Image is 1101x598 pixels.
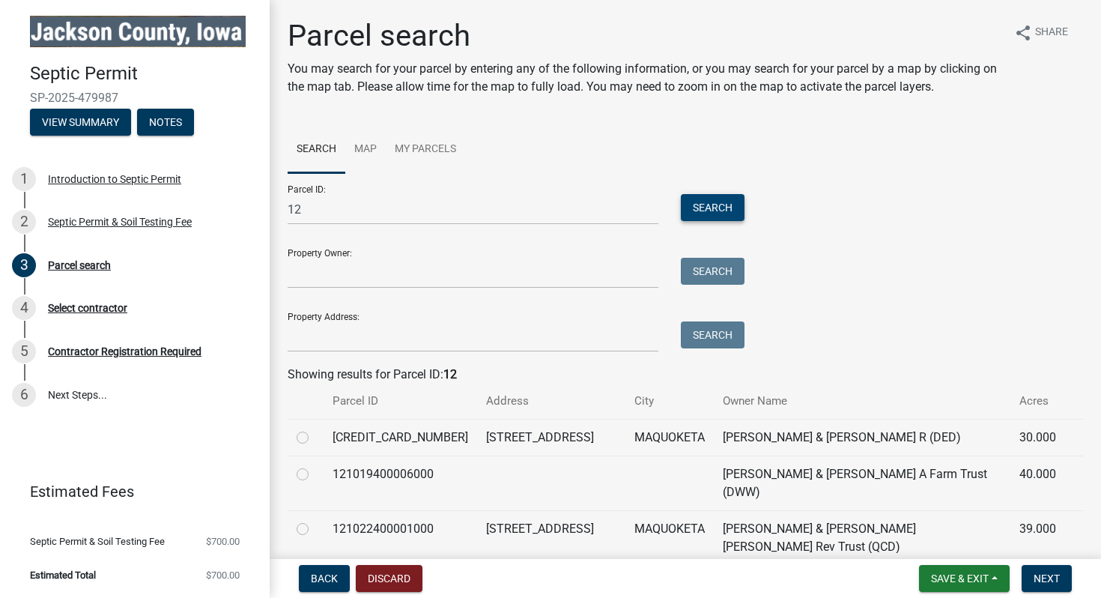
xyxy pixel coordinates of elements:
[48,217,192,227] div: Septic Permit & Soil Testing Fee
[12,210,36,234] div: 2
[48,346,201,357] div: Contractor Registration Required
[30,537,165,546] span: Septic Permit & Soil Testing Fee
[288,366,1083,384] div: Showing results for Parcel ID:
[625,419,714,456] td: MAQUOKETA
[324,510,477,565] td: 121022400001000
[324,384,477,419] th: Parcel ID
[12,383,36,407] div: 6
[48,260,111,271] div: Parcel search
[625,384,714,419] th: City
[1034,573,1060,585] span: Next
[386,126,465,174] a: My Parcels
[443,367,457,381] strong: 12
[714,419,1010,456] td: [PERSON_NAME] & [PERSON_NAME] R (DED)
[12,167,36,191] div: 1
[206,537,240,546] span: $700.00
[681,258,744,285] button: Search
[345,126,386,174] a: Map
[1035,24,1068,42] span: Share
[681,321,744,348] button: Search
[477,510,625,565] td: [STREET_ADDRESS]
[48,303,127,313] div: Select contractor
[311,573,338,585] span: Back
[681,194,744,221] button: Search
[1014,24,1032,42] i: share
[931,573,989,585] span: Save & Exit
[137,109,194,136] button: Notes
[714,510,1010,565] td: [PERSON_NAME] & [PERSON_NAME] [PERSON_NAME] Rev Trust (QCD)
[324,456,477,510] td: 121019400006000
[30,91,240,105] span: SP-2025-479987
[288,18,1002,54] h1: Parcel search
[48,174,181,184] div: Introduction to Septic Permit
[206,570,240,580] span: $700.00
[1002,18,1080,47] button: shareShare
[30,570,96,580] span: Estimated Total
[1010,456,1065,510] td: 40.000
[714,384,1010,419] th: Owner Name
[1010,384,1065,419] th: Acres
[288,60,1002,96] p: You may search for your parcel by entering any of the following information, or you may search fo...
[30,16,246,47] img: Jackson County, Iowa
[30,109,131,136] button: View Summary
[919,565,1010,592] button: Save & Exit
[1022,565,1072,592] button: Next
[30,117,131,129] wm-modal-confirm: Summary
[625,510,714,565] td: MAQUOKETA
[299,565,350,592] button: Back
[714,456,1010,510] td: [PERSON_NAME] & [PERSON_NAME] A Farm Trust (DWW)
[137,117,194,129] wm-modal-confirm: Notes
[477,384,625,419] th: Address
[324,419,477,456] td: [CREDIT_CARD_NUMBER]
[12,339,36,363] div: 5
[356,565,422,592] button: Discard
[30,63,258,85] h4: Septic Permit
[477,419,625,456] td: [STREET_ADDRESS]
[12,296,36,320] div: 4
[288,126,345,174] a: Search
[1010,419,1065,456] td: 30.000
[1010,510,1065,565] td: 39.000
[12,477,246,507] a: Estimated Fees
[12,253,36,277] div: 3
